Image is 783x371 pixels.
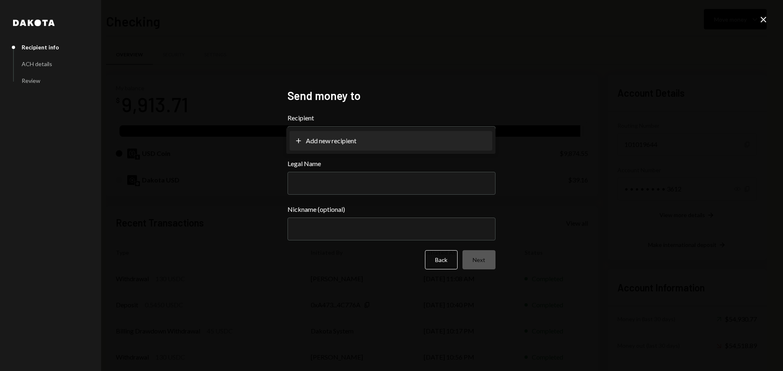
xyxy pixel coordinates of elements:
button: Back [425,250,458,269]
label: Legal Name [288,159,495,169]
div: Recipient info [22,44,59,51]
button: Recipient [288,126,495,149]
span: Add new recipient [306,136,356,146]
div: ACH details [22,60,52,67]
div: Review [22,77,40,84]
label: Recipient [288,113,495,123]
h2: Send money to [288,88,495,104]
label: Nickname (optional) [288,204,495,214]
